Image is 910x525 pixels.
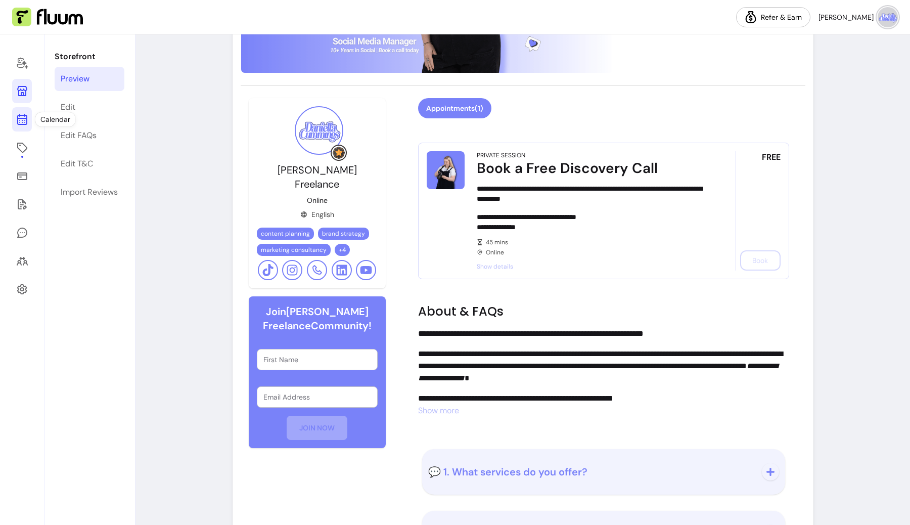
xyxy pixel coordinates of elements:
p: Storefront [55,51,124,63]
span: 💬 1. What services do you offer? [428,465,587,478]
div: Edit [61,101,75,113]
span: 45 mins [486,238,707,246]
img: avatar [878,7,898,27]
a: Edit T&C [55,152,124,176]
div: Preview [61,73,89,85]
h2: About & FAQs [418,303,789,320]
img: Provider image [295,106,343,155]
a: Clients [12,249,32,273]
input: First Name [263,355,371,365]
a: Sales [12,164,32,188]
button: 💬 1. What services do you offer? [428,455,779,489]
span: [PERSON_NAME] [818,12,874,22]
a: Import Reviews [55,180,124,204]
span: marketing consultancy [261,246,327,254]
a: Home [12,51,32,75]
span: + 4 [337,246,348,254]
p: Online [307,195,328,205]
div: Import Reviews [61,186,118,198]
img: Fluum Logo [12,8,83,27]
span: content planning [261,230,310,238]
div: Private Session [477,151,525,159]
span: FREE [762,151,781,163]
button: avatar[PERSON_NAME] [818,7,898,27]
span: [PERSON_NAME] Freelance [278,163,357,191]
span: Show more [418,405,459,416]
img: Book a Free Discovery Call [427,151,465,189]
button: Appointments(1) [418,98,491,118]
a: Preview [55,67,124,91]
input: Email Address [263,392,371,402]
a: Offerings [12,136,32,160]
div: Edit T&C [61,158,93,170]
img: Grow [333,147,345,159]
span: Show details [477,262,707,271]
a: Settings [12,277,32,301]
h6: Join [PERSON_NAME] Freelance Community! [257,304,378,333]
a: Forms [12,192,32,216]
a: Edit [55,95,124,119]
div: Calendar [35,112,75,126]
a: My Messages [12,221,32,245]
span: brand strategy [322,230,365,238]
div: Online [477,238,707,256]
div: Book a Free Discovery Call [477,159,707,178]
a: Storefront [12,79,32,103]
div: English [300,209,334,220]
div: Edit FAQs [61,129,97,142]
a: Calendar [12,107,32,132]
a: Refer & Earn [736,7,810,27]
a: Edit FAQs [55,123,124,148]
